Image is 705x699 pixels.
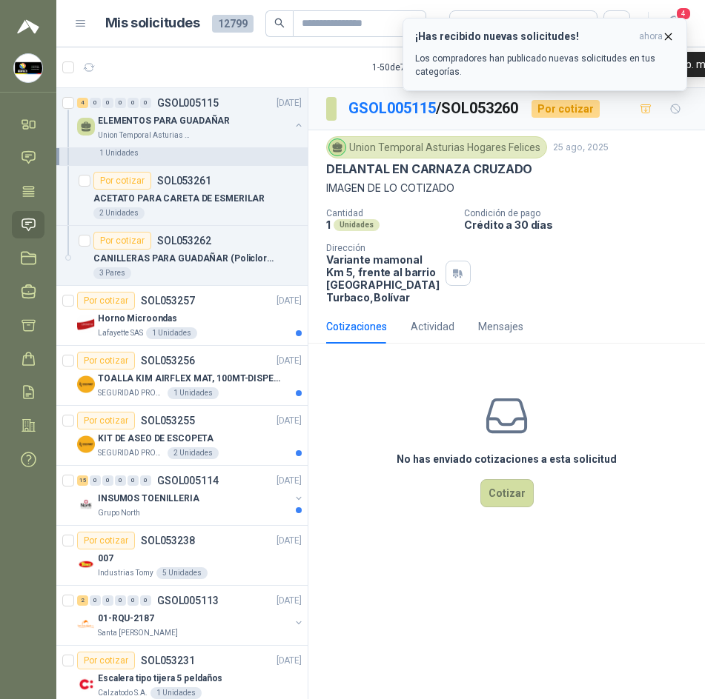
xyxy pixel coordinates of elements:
[274,18,285,28] span: search
[98,372,282,386] p: TOALLA KIM AIRFLEX MAT, 100MT-DISPENSADOR- caja x6
[277,414,302,428] p: [DATE]
[98,567,153,579] p: Industrias Tomy
[93,267,131,279] div: 3 Pares
[277,354,302,368] p: [DATE]
[98,612,154,626] p: 01-RQU-2187
[140,98,151,108] div: 0
[115,98,126,108] div: 0
[415,30,633,43] h3: ¡Has recibido nuevas solicitudes!
[128,475,139,486] div: 0
[348,99,436,117] a: GSOL005115
[77,435,95,453] img: Company Logo
[156,567,208,579] div: 5 Unidades
[334,219,380,231] div: Unidades
[326,161,532,177] p: DELANTAL EN CARNAZA CRUZADO
[77,615,95,633] img: Company Logo
[326,208,452,218] p: Cantidad
[415,52,675,78] p: Los compradores han publicado nuevas solicitudes en tus categorías.
[17,18,39,36] img: Logo peakr
[464,208,699,218] p: Condición de pago
[277,594,302,608] p: [DATE]
[90,475,101,486] div: 0
[326,218,331,231] p: 1
[77,652,135,669] div: Por cotizar
[98,114,230,128] p: ELEMENTOS PARA GUADAÑAR
[150,687,202,699] div: 1 Unidades
[459,16,490,32] div: Todas
[77,472,305,519] a: 15 0 0 0 0 0 GSOL005114[DATE] Company LogoINSUMOS TOENILLERIAGrupo North
[77,98,88,108] div: 4
[77,532,135,549] div: Por cotizar
[77,412,135,429] div: Por cotizar
[128,595,139,606] div: 0
[56,286,308,346] a: Por cotizarSOL053257[DATE] Company LogoHorno MicroondasLafayette SAS1 Unidades
[146,327,197,339] div: 1 Unidades
[98,447,165,459] p: SEGURIDAD PROVISER LTDA
[93,207,145,219] div: 2 Unidades
[639,30,663,43] span: ahora
[403,18,687,91] button: ¡Has recibido nuevas solicitudes!ahora Los compradores han publicado nuevas solicitudes en tus ca...
[102,475,113,486] div: 0
[98,327,143,339] p: Lafayette SAS
[105,13,200,34] h1: Mis solicitudes
[277,96,302,110] p: [DATE]
[56,166,308,226] a: Por cotizarSOL053261ACETATO PARA CARETA DE ESMERILAR2 Unidades
[115,595,126,606] div: 0
[480,479,534,507] button: Cotizar
[277,294,302,308] p: [DATE]
[90,98,101,108] div: 0
[77,375,95,393] img: Company Logo
[93,172,151,190] div: Por cotizar
[77,475,88,486] div: 15
[464,218,699,231] p: Crédito a 30 días
[397,451,617,467] h3: No has enviado cotizaciones a esta solicitud
[77,595,88,606] div: 2
[77,495,95,513] img: Company Logo
[56,526,308,586] a: Por cotizarSOL053238[DATE] Company Logo007Industrias Tomy5 Unidades
[98,432,214,446] p: KIT DE ASEO DE ESCOPETA
[277,654,302,668] p: [DATE]
[102,98,113,108] div: 0
[168,447,219,459] div: 2 Unidades
[140,595,151,606] div: 0
[141,355,195,366] p: SOL053256
[157,595,219,606] p: GSOL005113
[157,175,211,186] p: SOL053261
[98,507,140,519] p: Grupo North
[98,627,178,639] p: Santa [PERSON_NAME]
[157,235,211,246] p: SOL053262
[141,295,195,306] p: SOL053257
[277,534,302,548] p: [DATE]
[102,595,113,606] div: 0
[532,100,600,118] div: Por cotizar
[141,655,195,666] p: SOL053231
[14,54,42,82] img: Company Logo
[141,535,195,546] p: SOL053238
[56,346,308,406] a: Por cotizarSOL053256[DATE] Company LogoTOALLA KIM AIRFLEX MAT, 100MT-DISPENSADOR- caja x6SEGURIDA...
[77,292,135,310] div: Por cotizar
[93,252,278,266] p: CANILLERAS PARA GUADAÑAR (Policloruro de Vinilo)
[98,312,177,326] p: Horno Microondas
[90,595,101,606] div: 0
[77,352,135,369] div: Por cotizar
[661,10,687,37] button: 4
[157,475,219,486] p: GSOL005114
[77,94,305,141] a: 4 0 0 0 0 0 GSOL005115[DATE] ELEMENTOS PARA GUADAÑARUnion Temporal Asturias Hogares Felices
[98,687,148,699] p: Calzatodo S.A.
[141,415,195,426] p: SOL053255
[478,318,523,335] div: Mensajes
[277,474,302,488] p: [DATE]
[553,141,609,155] p: 25 ago, 2025
[56,226,308,286] a: Por cotizarSOL053262CANILLERAS PARA GUADAÑAR (Policloruro de Vinilo)3 Pares
[77,315,95,333] img: Company Logo
[98,672,222,686] p: Escalera tipo tijera 5 peldaños
[93,147,145,159] div: 1 Unidades
[212,15,254,33] span: 12799
[372,56,469,79] div: 1 - 50 de 7635
[140,475,151,486] div: 0
[56,406,308,466] a: Por cotizarSOL053255[DATE] Company LogoKIT DE ASEO DE ESCOPETASEGURIDAD PROVISER LTDA2 Unidades
[348,97,520,120] p: / SOL053260
[326,180,687,196] p: IMAGEN DE LO COTIZADO
[326,253,440,304] p: Variante mamonal Km 5, frente al barrio [GEOGRAPHIC_DATA] Turbaco , Bolívar
[98,552,113,566] p: 007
